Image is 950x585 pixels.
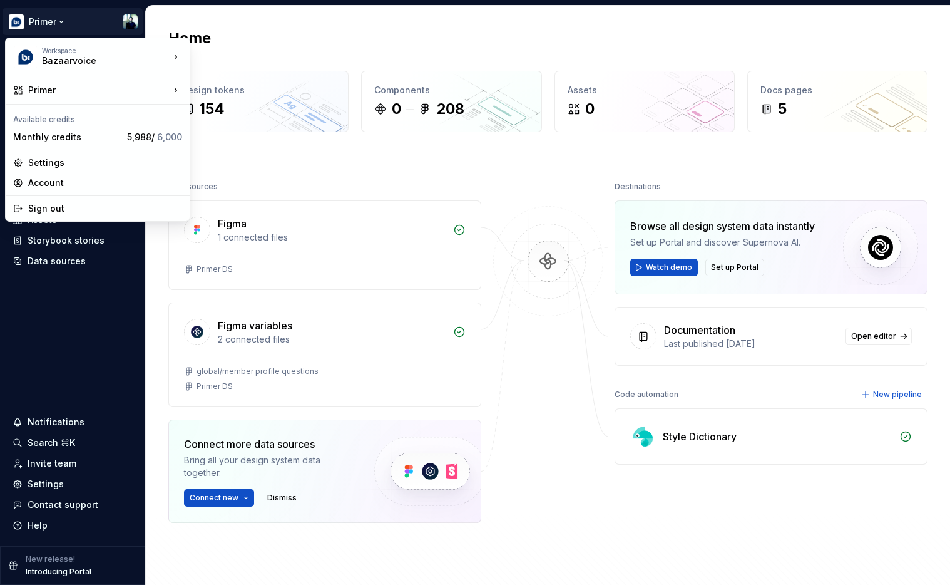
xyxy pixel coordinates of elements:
div: Primer [28,84,170,96]
div: Sign out [28,202,182,215]
div: Available credits [8,107,187,127]
div: Account [28,177,182,189]
div: Workspace [42,47,170,54]
img: d177ba8e-e3fd-4a4c-acd4-2f63079db987.png [14,46,37,68]
span: 5,988 / [127,132,182,142]
div: Monthly credits [13,131,122,143]
span: 6,000 [157,132,182,142]
div: Bazaarvoice [42,54,148,67]
div: Settings [28,157,182,169]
